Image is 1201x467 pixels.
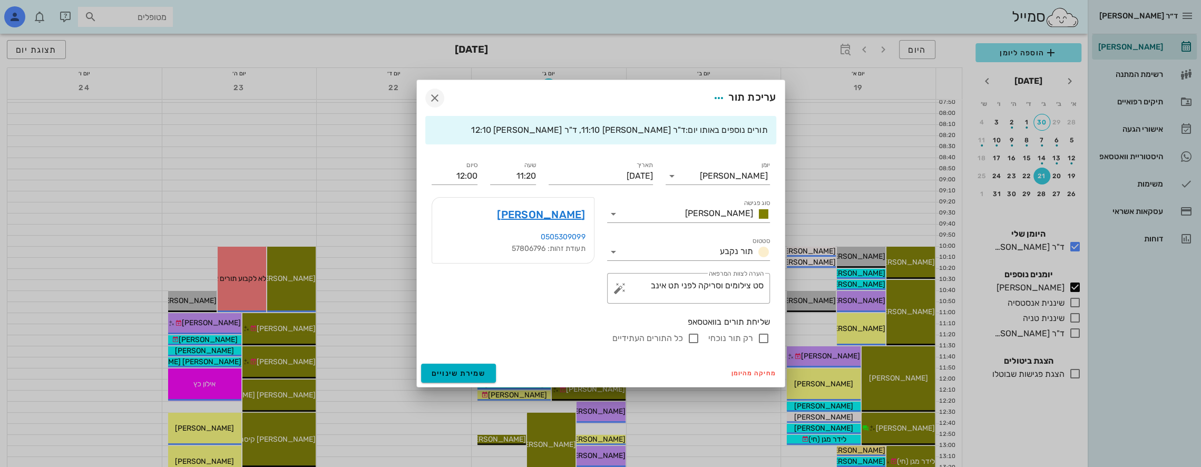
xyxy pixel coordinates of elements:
[607,244,770,260] div: סטטוסתור נקבע
[432,316,770,328] div: שליחת תורים בוואטסאפ
[731,369,776,377] span: מחיקה מהיומן
[434,124,768,136] div: תורים נוספים באותו יום:
[421,364,496,383] button: שמירת שינויים
[709,89,776,108] div: עריכת תור
[466,161,477,169] label: סיום
[471,125,577,135] span: ד"ר [PERSON_NAME] 12:10
[708,333,753,344] label: רק תור נוכחי
[612,333,683,344] label: כל התורים העתידיים
[753,237,770,245] label: סטטוס
[744,199,770,207] label: סוג פגישה
[577,125,686,135] span: ד"ר [PERSON_NAME] 11:10
[666,168,770,184] div: יומן[PERSON_NAME]
[727,366,780,381] button: מחיקה מהיומן
[524,161,536,169] label: שעה
[761,161,770,169] label: יומן
[700,171,768,181] div: [PERSON_NAME]
[432,369,486,378] span: שמירת שינויים
[541,232,585,241] a: 0505309099
[497,206,585,223] a: [PERSON_NAME]
[708,270,763,278] label: הערה לצוות המרפאה
[685,208,753,218] span: [PERSON_NAME]
[720,246,753,256] span: תור נקבע
[441,243,585,255] div: תעודת זהות: 57806796
[636,161,653,169] label: תאריך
